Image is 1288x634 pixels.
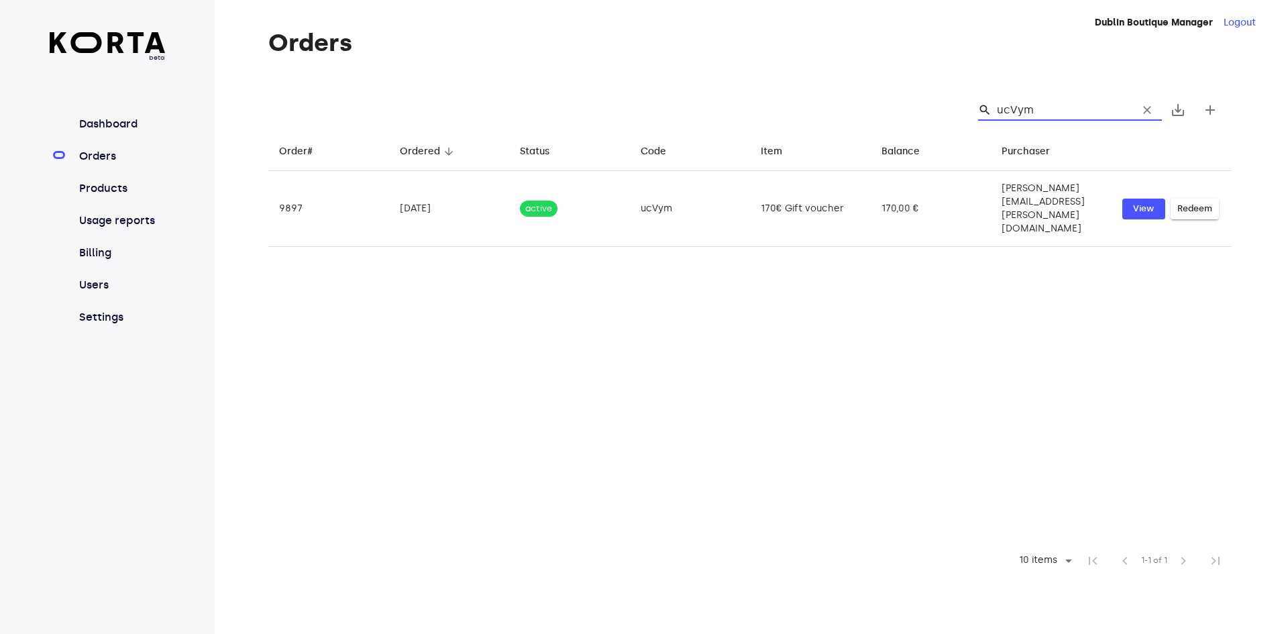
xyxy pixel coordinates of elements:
h1: Orders [268,30,1232,56]
span: Status [520,144,567,160]
button: Redeem [1171,199,1219,219]
button: Logout [1224,16,1256,30]
button: View [1122,199,1165,219]
span: Last Page [1199,545,1232,577]
td: 170,00 € [871,171,991,247]
span: Balance [881,144,937,160]
td: [DATE] [389,171,510,247]
span: Item [761,144,800,160]
div: Status [520,144,549,160]
a: Orders [76,148,166,164]
td: 9897 [268,171,389,247]
span: 1-1 of 1 [1141,554,1167,568]
div: 10 items [1010,551,1077,571]
div: Purchaser [1002,144,1050,160]
span: Code [641,144,684,160]
td: 170€ Gift voucher [750,171,871,247]
span: Search [978,103,991,117]
td: ucVym [630,171,751,247]
img: Korta [50,32,166,53]
a: Settings [76,309,166,325]
div: Code [641,144,666,160]
td: [PERSON_NAME][EMAIL_ADDRESS][PERSON_NAME][DOMAIN_NAME] [991,171,1112,247]
strong: Dublin Boutique Manager [1095,17,1213,28]
span: Next Page [1167,545,1199,577]
div: 10 items [1016,555,1061,566]
a: Products [76,180,166,197]
button: Create new gift card [1194,94,1226,126]
div: Balance [881,144,920,160]
a: beta [50,32,166,62]
span: First Page [1077,545,1109,577]
span: clear [1140,103,1154,117]
input: Search [997,99,1127,121]
div: Item [761,144,782,160]
div: Order# [279,144,313,160]
a: Usage reports [76,213,166,229]
span: add [1202,102,1218,118]
div: Ordered [400,144,440,160]
span: arrow_downward [443,146,455,158]
a: Dashboard [76,116,166,132]
a: Billing [76,245,166,261]
button: Export [1162,94,1194,126]
span: Purchaser [1002,144,1067,160]
span: active [520,203,557,215]
span: Redeem [1177,201,1212,217]
button: Clear Search [1132,95,1162,125]
span: beta [50,53,166,62]
span: Previous Page [1109,545,1141,577]
span: Ordered [400,144,458,160]
a: Users [76,277,166,293]
span: View [1129,201,1159,217]
span: save_alt [1170,102,1186,118]
span: Order# [279,144,330,160]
